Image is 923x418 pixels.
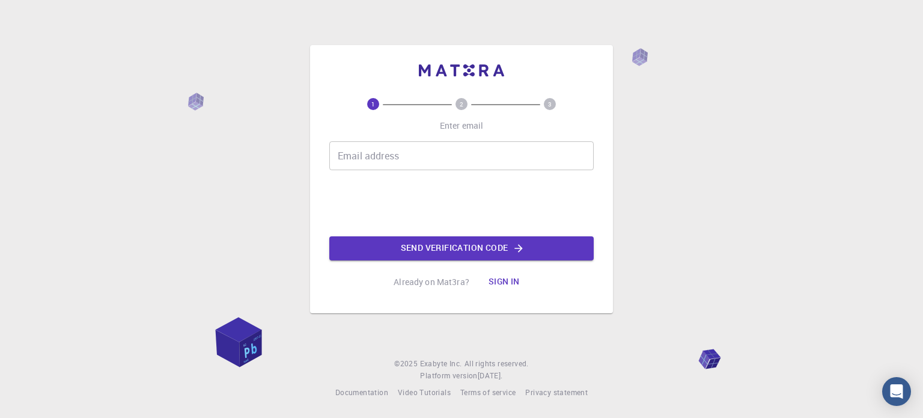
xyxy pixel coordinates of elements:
[460,387,516,399] a: Terms of service
[465,358,529,370] span: All rights reserved.
[394,276,469,288] p: Already on Mat3ra?
[440,120,484,132] p: Enter email
[460,100,463,108] text: 2
[329,236,594,260] button: Send verification code
[479,270,529,294] button: Sign in
[420,358,462,368] span: Exabyte Inc.
[478,370,503,382] a: [DATE].
[370,180,553,227] iframe: reCAPTCHA
[398,387,451,399] a: Video Tutorials
[478,370,503,380] span: [DATE] .
[371,100,375,108] text: 1
[525,387,588,399] a: Privacy statement
[548,100,552,108] text: 3
[335,387,388,397] span: Documentation
[398,387,451,397] span: Video Tutorials
[525,387,588,397] span: Privacy statement
[335,387,388,399] a: Documentation
[420,358,462,370] a: Exabyte Inc.
[882,377,911,406] div: Open Intercom Messenger
[460,387,516,397] span: Terms of service
[420,370,477,382] span: Platform version
[394,358,419,370] span: © 2025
